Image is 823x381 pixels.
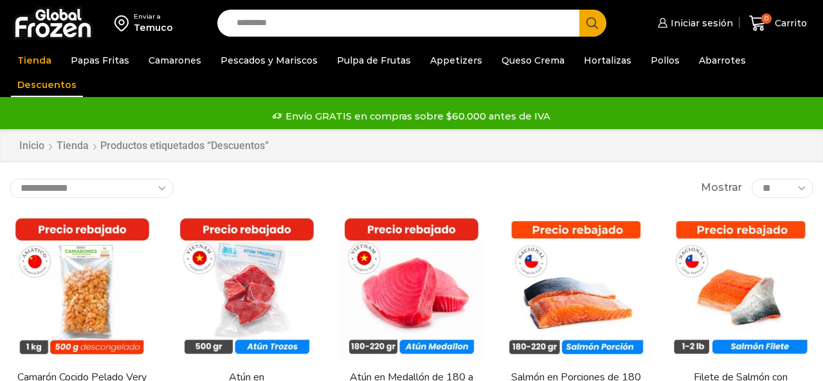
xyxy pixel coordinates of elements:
[424,48,489,73] a: Appetizers
[56,139,89,154] a: Tienda
[655,10,733,36] a: Iniciar sesión
[495,48,571,73] a: Queso Crema
[761,13,772,24] span: 0
[746,8,810,39] a: 0 Carrito
[64,48,136,73] a: Papas Fritas
[579,10,606,37] button: Search button
[10,179,174,198] select: Pedido de la tienda
[214,48,324,73] a: Pescados y Mariscos
[577,48,638,73] a: Hortalizas
[142,48,208,73] a: Camarones
[692,48,752,73] a: Abarrotes
[11,73,83,97] a: Descuentos
[19,139,269,154] nav: Breadcrumb
[134,12,173,21] div: Enviar a
[19,139,45,154] a: Inicio
[644,48,686,73] a: Pollos
[11,48,58,73] a: Tienda
[772,17,807,30] span: Carrito
[100,139,269,152] h1: Productos etiquetados “Descuentos”
[330,48,417,73] a: Pulpa de Frutas
[701,181,742,195] span: Mostrar
[667,17,733,30] span: Iniciar sesión
[134,21,173,34] div: Temuco
[114,12,134,34] img: address-field-icon.svg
